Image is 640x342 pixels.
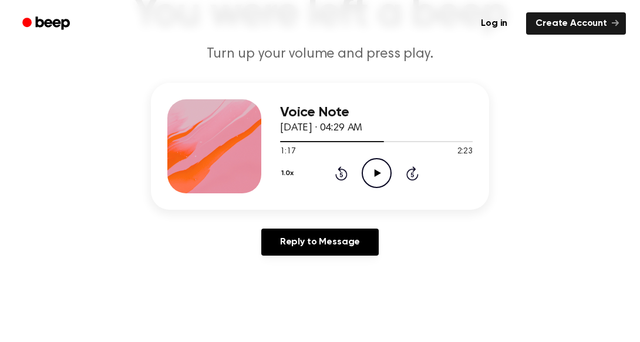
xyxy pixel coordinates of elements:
p: Turn up your volume and press play. [95,45,545,64]
button: 1.0x [280,163,298,183]
a: Create Account [526,12,626,35]
span: 2:23 [457,146,473,158]
a: Beep [14,12,80,35]
span: 1:17 [280,146,295,158]
h3: Voice Note [280,105,473,120]
a: Reply to Message [261,229,379,256]
a: Log in [469,10,519,37]
span: [DATE] · 04:29 AM [280,123,362,133]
